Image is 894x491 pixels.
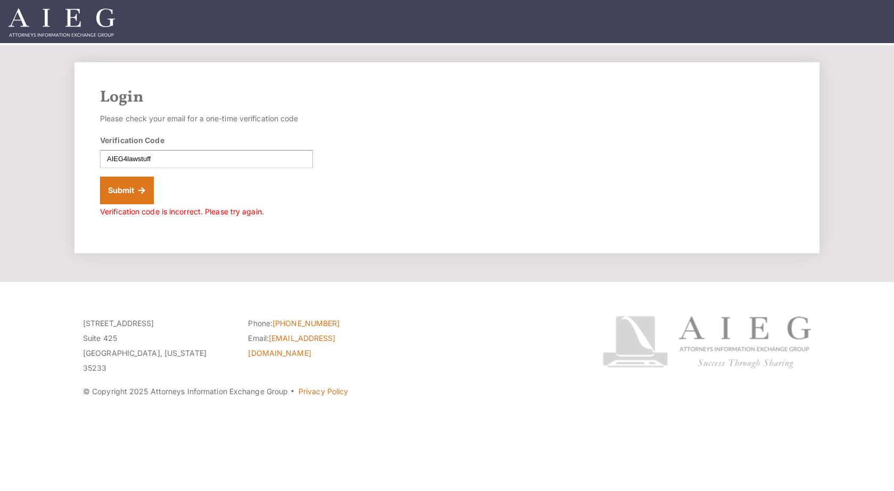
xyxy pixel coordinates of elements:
span: · [290,391,295,396]
h2: Login [100,88,794,107]
span: Verification code is incorrect. Please try again. [100,207,264,216]
p: [STREET_ADDRESS] Suite 425 [GEOGRAPHIC_DATA], [US_STATE] 35233 [83,316,232,376]
a: [PHONE_NUMBER] [272,319,340,328]
li: Email: [248,331,397,361]
img: Attorneys Information Exchange Group [9,9,115,37]
a: [EMAIL_ADDRESS][DOMAIN_NAME] [248,334,335,357]
p: Please check your email for a one-time verification code [100,111,313,126]
img: Attorneys Information Exchange Group logo [602,316,811,369]
a: Privacy Policy [299,387,348,396]
label: Verification Code [100,135,164,146]
p: © Copyright 2025 Attorneys Information Exchange Group [83,384,562,399]
button: Submit [100,177,154,204]
li: Phone: [248,316,397,331]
